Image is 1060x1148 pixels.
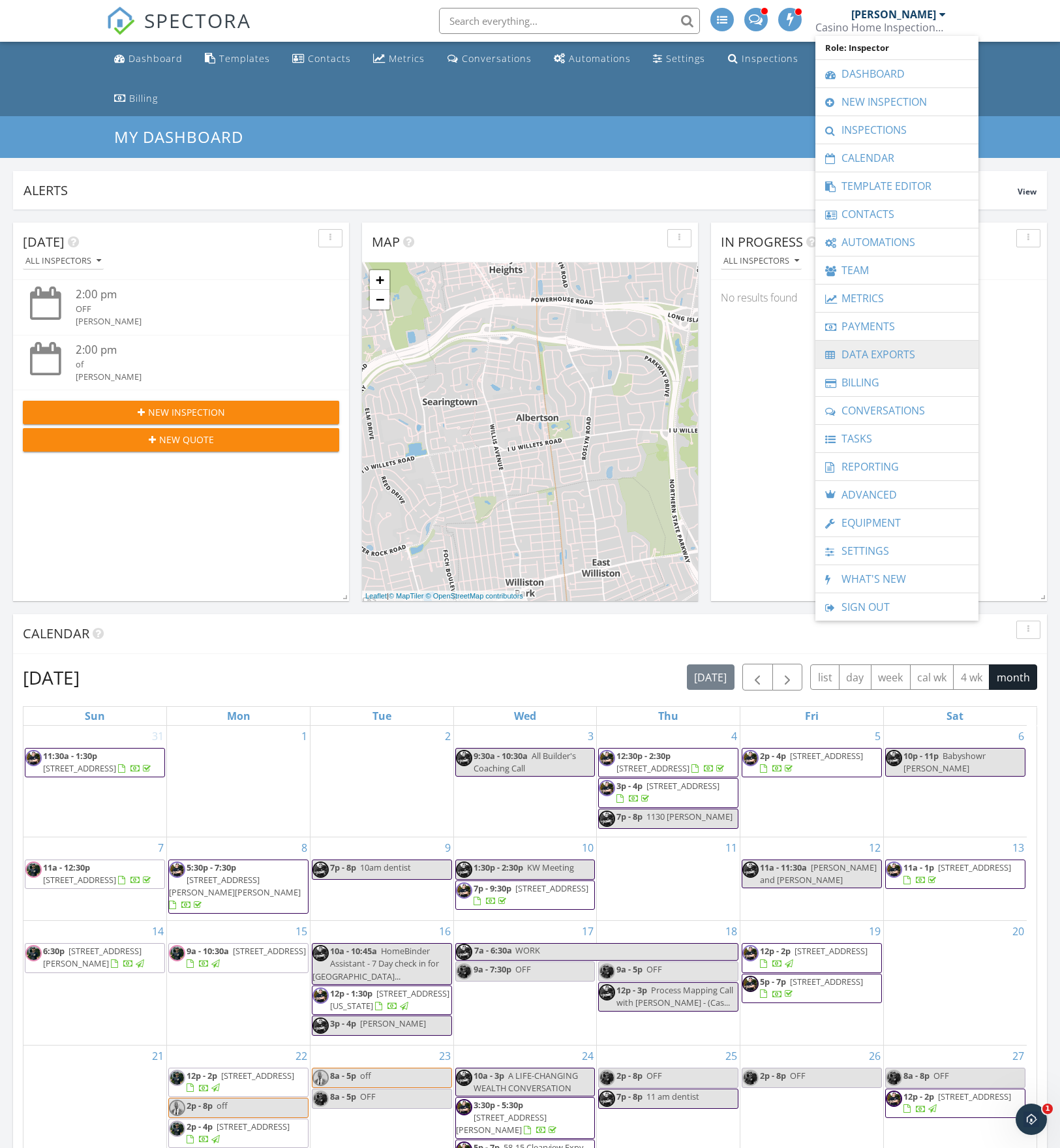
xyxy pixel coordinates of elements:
img: photo_apr_21_2024__8_27_13_am.jpg [25,945,42,961]
span: 3p - 4p [616,780,643,792]
a: Go to September 12, 2025 [866,837,883,858]
div: Automations [569,52,631,65]
a: 6:30p [STREET_ADDRESS][PERSON_NAME] [25,943,165,972]
a: Go to September 5, 2025 [872,726,883,747]
a: Dashboard [822,60,972,87]
span: 3p - 4p [330,1017,356,1029]
a: Go to September 10, 2025 [579,837,596,858]
img: profile.jpg [456,861,472,878]
img: profile.jpg [886,750,902,766]
a: 3:30p - 5:30p [STREET_ADDRESS][PERSON_NAME] [455,1097,596,1140]
a: © OpenStreetMap contributors [426,592,523,600]
span: [STREET_ADDRESS] [938,861,1011,873]
span: 10a - 3p [474,1070,504,1081]
a: Go to September 17, 2025 [579,921,596,942]
td: Go to September 9, 2025 [310,837,453,920]
iframe: Intercom live chat [1016,1104,1047,1135]
a: Leaflet [365,592,387,600]
a: Go to September 2, 2025 [442,726,453,747]
span: Role: Inspector [822,36,972,59]
span: 5p - 7p [760,976,786,987]
span: [STREET_ADDRESS] [221,1070,294,1081]
div: Conversations [462,52,532,65]
a: My Dashboard [114,126,254,147]
a: 2p - 4p [STREET_ADDRESS] [760,750,863,774]
a: 2p - 4p [STREET_ADDRESS] [742,748,882,777]
img: photo_apr_21_2024__8_27_13_am.jpg [169,1121,185,1137]
span: New Quote [159,433,214,446]
a: Go to September 26, 2025 [866,1046,883,1066]
span: 2p - 8p [760,1070,786,1081]
td: Go to August 31, 2025 [23,726,167,837]
span: 9a - 7:30p [474,963,511,975]
a: Billing [109,87,163,111]
td: Go to September 20, 2025 [883,921,1027,1045]
td: Go to September 16, 2025 [310,921,453,1045]
span: [STREET_ADDRESS] [515,882,588,894]
a: 12p - 2p [STREET_ADDRESS] [168,1068,309,1097]
span: 1:30p - 2:30p [474,861,523,873]
span: New Inspection [148,405,225,419]
td: Go to September 19, 2025 [740,921,884,1045]
button: cal wk [910,664,954,690]
a: Go to September 22, 2025 [293,1046,310,1066]
a: Metrics [822,285,972,312]
div: Billing [129,92,158,104]
a: 7p - 9:30p [STREET_ADDRESS] [455,880,596,910]
a: Go to September 24, 2025 [579,1046,596,1066]
td: Go to September 8, 2025 [167,837,310,920]
span: 9a - 10:30a [187,945,229,957]
a: 5:30p - 7:30p [STREET_ADDRESS][PERSON_NAME][PERSON_NAME] [169,861,301,911]
img: unnamed.jpg [169,1100,185,1116]
div: Settings [666,52,705,65]
a: Go to September 7, 2025 [155,837,166,858]
img: profile.jpg [25,750,42,766]
span: 1 [1042,1104,1053,1114]
button: Previous month [742,664,773,690]
a: Friday [802,707,821,725]
a: Contacts [287,47,356,71]
span: KW Meeting [527,861,574,873]
button: 4 wk [953,664,990,690]
td: Go to September 10, 2025 [453,837,597,920]
a: Go to September 14, 2025 [149,921,166,942]
img: photo_apr_21_2024__8_27_13_am.jpg [312,1091,329,1107]
button: All Inspectors [23,253,104,270]
a: 6:30p [STREET_ADDRESS][PERSON_NAME] [43,945,146,969]
img: profile.jpg [312,987,329,1004]
a: 12:30p - 2:30p [STREET_ADDRESS] [598,748,738,777]
span: 8a - 5p [330,1091,356,1102]
span: View [1018,186,1037,197]
span: [STREET_ADDRESS][US_STATE] [330,987,449,1012]
span: OFF [790,1070,806,1081]
a: Go to September 15, 2025 [293,921,310,942]
a: 9a - 10:30a [STREET_ADDRESS] [168,943,309,972]
span: [PERSON_NAME] [360,1017,426,1029]
span: 7p - 9:30p [474,882,511,894]
span: OFF [933,1070,949,1081]
span: off [360,1070,371,1081]
button: month [989,664,1037,690]
td: Go to September 13, 2025 [883,837,1027,920]
a: 3:30p - 5:30p [STREET_ADDRESS][PERSON_NAME] [456,1099,559,1136]
a: 12p - 1:30p [STREET_ADDRESS][US_STATE] [330,987,449,1012]
span: [STREET_ADDRESS] [795,945,868,957]
span: 10a - 10:45a [330,945,377,957]
img: photo_apr_21_2024__8_27_13_am.jpg [169,1070,185,1086]
a: Go to September 9, 2025 [442,837,453,858]
img: profile.jpg [456,882,472,899]
span: 11a - 11:30a [760,861,807,873]
img: profile.jpg [886,1091,902,1107]
td: Go to September 14, 2025 [23,921,167,1045]
span: [PERSON_NAME] and [PERSON_NAME] [760,861,877,886]
a: 5p - 7p [STREET_ADDRESS] [742,974,882,1003]
a: 3p - 4p [STREET_ADDRESS] [616,780,719,804]
a: Metrics [368,47,430,71]
span: 2p - 4p [760,750,786,762]
span: 11a - 1p [903,861,934,873]
button: list [810,664,840,690]
a: Settings [648,47,710,71]
img: profile.jpg [456,944,472,960]
a: Go to September 1, 2025 [299,726,310,747]
a: 12p - 2p [STREET_ADDRESS] [187,1070,294,1094]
